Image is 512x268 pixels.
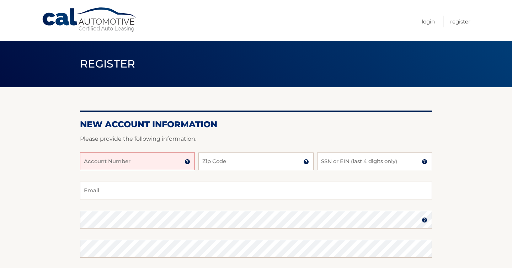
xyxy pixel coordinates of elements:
a: Register [450,16,470,27]
h2: New Account Information [80,119,432,130]
a: Login [422,16,435,27]
a: Cal Automotive [42,7,138,32]
img: tooltip.svg [422,159,427,165]
img: tooltip.svg [303,159,309,165]
input: Zip Code [198,152,313,170]
img: tooltip.svg [422,217,427,223]
img: tooltip.svg [185,159,190,165]
span: Register [80,57,135,70]
p: Please provide the following information. [80,134,432,144]
input: Email [80,182,432,199]
input: Account Number [80,152,195,170]
input: SSN or EIN (last 4 digits only) [317,152,432,170]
